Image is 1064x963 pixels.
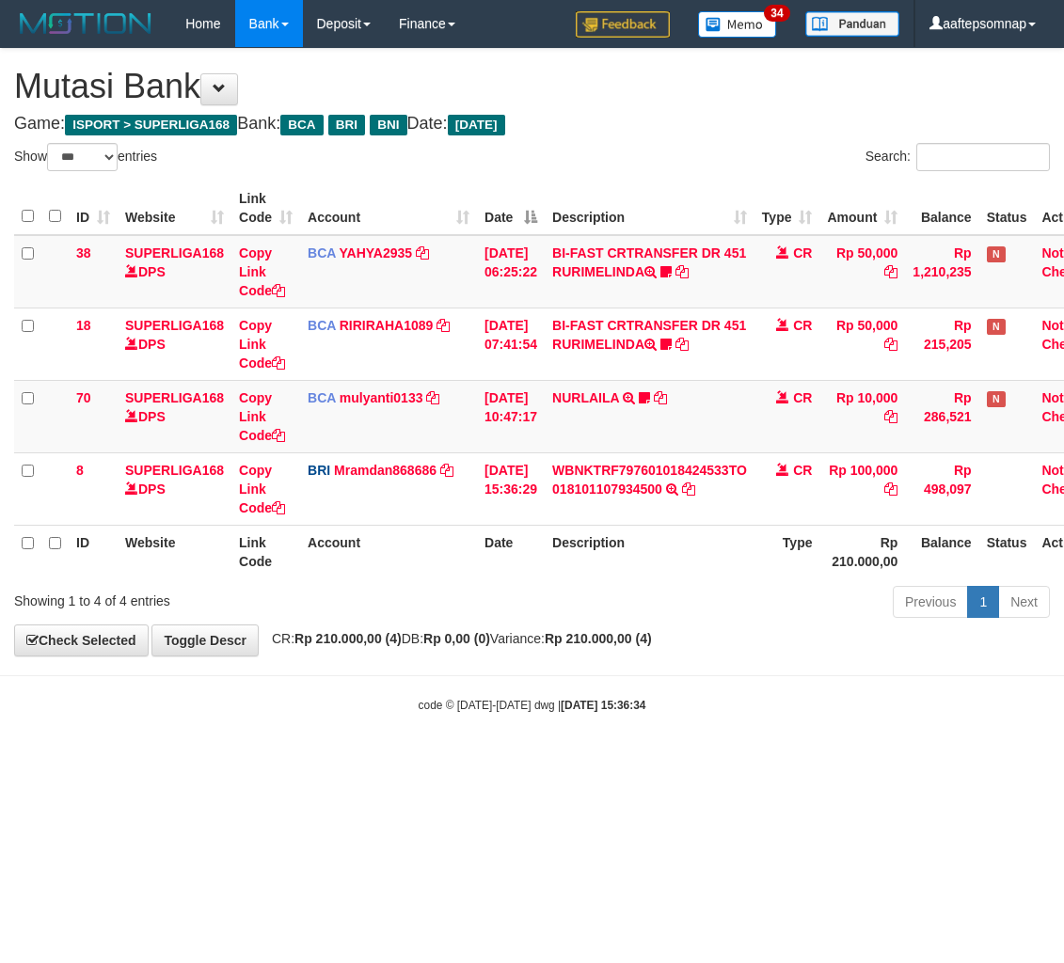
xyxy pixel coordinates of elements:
[69,525,118,578] th: ID
[239,245,285,298] a: Copy Link Code
[239,390,285,443] a: Copy Link Code
[819,182,905,235] th: Amount: activate to sort column ascending
[819,452,905,525] td: Rp 100,000
[14,624,149,656] a: Check Selected
[280,115,323,135] span: BCA
[151,624,259,656] a: Toggle Descr
[300,182,477,235] th: Account: activate to sort column ascending
[545,525,754,578] th: Description
[423,631,490,646] strong: Rp 0,00 (0)
[675,337,689,352] a: Copy BI-FAST CRTRANSFER DR 451 RURIMELINDA to clipboard
[14,143,157,171] label: Show entries
[764,5,789,22] span: 34
[328,115,365,135] span: BRI
[884,264,897,279] a: Copy Rp 50,000 to clipboard
[14,584,429,610] div: Showing 1 to 4 of 4 entries
[545,631,652,646] strong: Rp 210.000,00 (4)
[884,337,897,352] a: Copy Rp 50,000 to clipboard
[262,631,652,646] span: CR: DB: Variance:
[334,463,437,478] a: Mramdan868686
[979,525,1035,578] th: Status
[905,182,978,235] th: Balance
[118,182,231,235] th: Website: activate to sort column ascending
[477,525,545,578] th: Date
[545,308,754,380] td: BI-FAST CRTRANSFER DR 451 RURIMELINDA
[754,182,820,235] th: Type: activate to sort column ascending
[308,245,336,260] span: BCA
[231,525,300,578] th: Link Code
[477,182,545,235] th: Date: activate to sort column descending
[76,390,91,405] span: 70
[14,9,157,38] img: MOTION_logo.png
[979,182,1035,235] th: Status
[76,463,84,478] span: 8
[698,11,777,38] img: Button%20Memo.svg
[125,390,224,405] a: SUPERLIGA168
[805,11,899,37] img: panduan.png
[76,318,91,333] span: 18
[793,463,812,478] span: CR
[340,245,413,260] a: YAHYA2935
[793,245,812,260] span: CR
[905,380,978,452] td: Rp 286,521
[819,235,905,308] td: Rp 50,000
[14,115,1050,134] h4: Game: Bank: Date:
[125,245,224,260] a: SUPERLIGA168
[308,463,330,478] span: BRI
[793,390,812,405] span: CR
[231,182,300,235] th: Link Code: activate to sort column ascending
[545,235,754,308] td: BI-FAST CRTRANSFER DR 451 RURIMELINDA
[125,463,224,478] a: SUPERLIGA168
[793,318,812,333] span: CR
[682,481,695,497] a: Copy WBNKTRF797601018424533TO 018101107934500 to clipboard
[416,245,429,260] a: Copy YAHYA2935 to clipboard
[905,235,978,308] td: Rp 1,210,235
[477,380,545,452] td: [DATE] 10:47:17
[561,699,645,712] strong: [DATE] 15:36:34
[76,245,91,260] span: 38
[893,586,968,618] a: Previous
[552,463,747,497] a: WBNKTRF797601018424533TO 018101107934500
[477,308,545,380] td: [DATE] 07:41:54
[884,481,897,497] a: Copy Rp 100,000 to clipboard
[118,308,231,380] td: DPS
[419,699,646,712] small: code © [DATE]-[DATE] dwg |
[426,390,439,405] a: Copy mulyanti0133 to clipboard
[300,525,477,578] th: Account
[576,11,670,38] img: Feedback.jpg
[987,246,1006,262] span: Has Note
[477,235,545,308] td: [DATE] 06:25:22
[118,235,231,308] td: DPS
[125,318,224,333] a: SUPERLIGA168
[340,318,434,333] a: RIRIRAHA1089
[998,586,1050,618] a: Next
[294,631,402,646] strong: Rp 210.000,00 (4)
[14,68,1050,105] h1: Mutasi Bank
[987,391,1006,407] span: Has Note
[308,318,336,333] span: BCA
[545,182,754,235] th: Description: activate to sort column ascending
[905,525,978,578] th: Balance
[118,452,231,525] td: DPS
[239,318,285,371] a: Copy Link Code
[308,390,336,405] span: BCA
[552,390,619,405] a: NURLAILA
[437,318,450,333] a: Copy RIRIRAHA1089 to clipboard
[905,308,978,380] td: Rp 215,205
[675,264,689,279] a: Copy BI-FAST CRTRANSFER DR 451 RURIMELINDA to clipboard
[440,463,453,478] a: Copy Mramdan868686 to clipboard
[47,143,118,171] select: Showentries
[65,115,237,135] span: ISPORT > SUPERLIGA168
[448,115,505,135] span: [DATE]
[340,390,423,405] a: mulyanti0133
[865,143,1050,171] label: Search:
[916,143,1050,171] input: Search:
[69,182,118,235] th: ID: activate to sort column ascending
[884,409,897,424] a: Copy Rp 10,000 to clipboard
[819,525,905,578] th: Rp 210.000,00
[967,586,999,618] a: 1
[239,463,285,515] a: Copy Link Code
[987,319,1006,335] span: Has Note
[819,308,905,380] td: Rp 50,000
[754,525,820,578] th: Type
